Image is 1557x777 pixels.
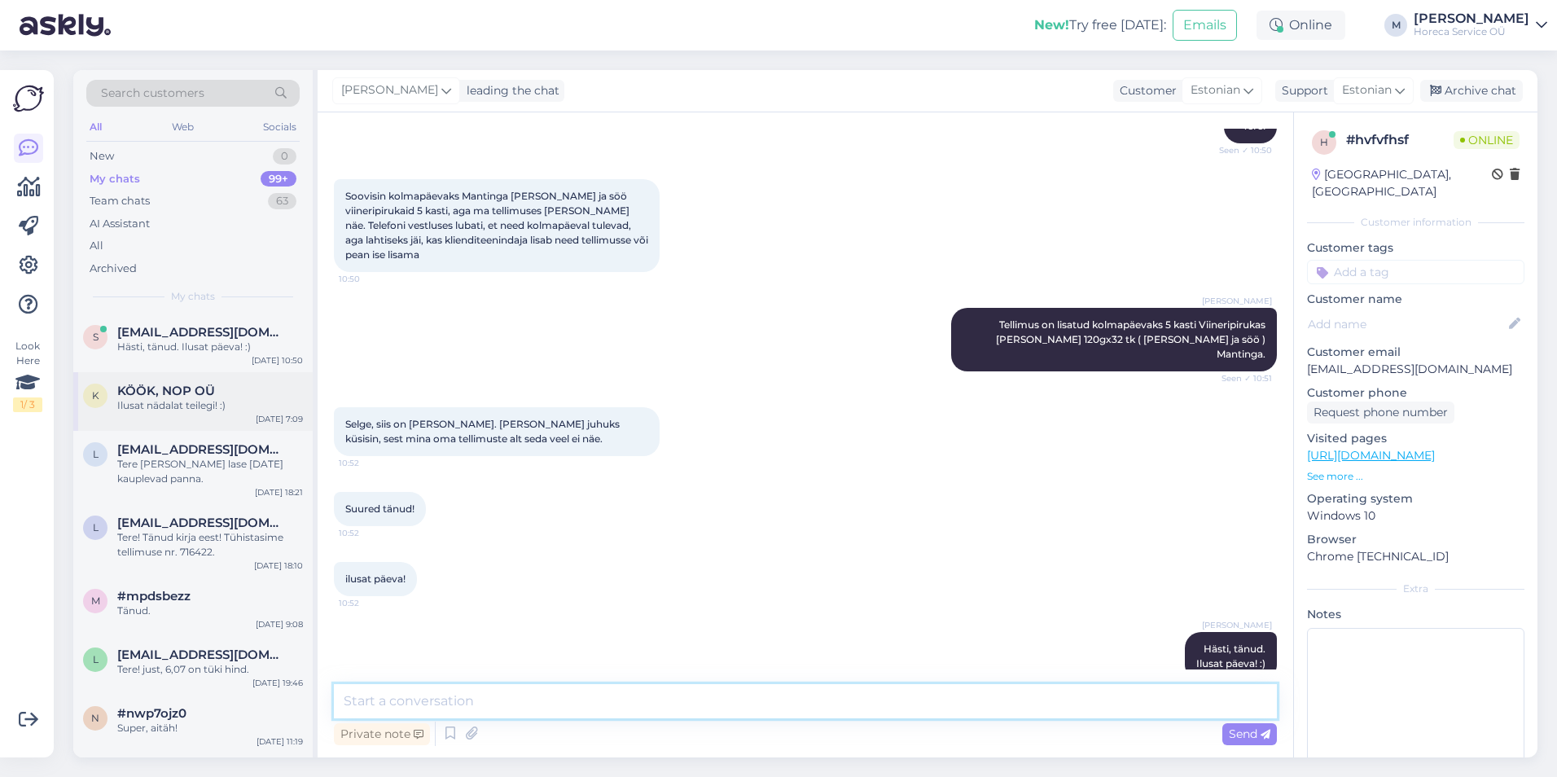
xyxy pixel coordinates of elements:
[90,261,137,277] div: Archived
[260,116,300,138] div: Socials
[1307,507,1524,525] p: Windows 10
[1257,11,1345,40] div: Online
[339,527,400,539] span: 10:52
[1307,430,1524,447] p: Visited pages
[117,442,287,457] span: laagrikool.moldre@daily.ee
[171,289,215,304] span: My chats
[117,647,287,662] span: leiuministeerium@outlook.com
[13,397,42,412] div: 1 / 3
[117,706,186,721] span: #nwp7ojz0
[92,389,99,402] span: K
[1307,469,1524,484] p: See more ...
[1342,81,1392,99] span: Estonian
[91,595,100,607] span: m
[256,413,303,425] div: [DATE] 7:09
[1173,10,1237,41] button: Emails
[1307,582,1524,596] div: Extra
[257,735,303,748] div: [DATE] 11:19
[91,712,99,724] span: n
[1229,727,1270,741] span: Send
[1312,166,1492,200] div: [GEOGRAPHIC_DATA], [GEOGRAPHIC_DATA]
[1196,643,1265,669] span: Hästi, tänud. Ilusat päeva! :)
[1034,15,1166,35] div: Try free [DATE]:
[1414,25,1529,38] div: Horeca Service OÜ
[90,238,103,254] div: All
[1307,260,1524,284] input: Add a tag
[1346,130,1454,150] div: # hvfvfhsf
[117,340,303,354] div: Hästi, tänud. Ilusat päeva! :)
[1307,215,1524,230] div: Customer information
[1202,295,1272,307] span: [PERSON_NAME]
[1191,81,1240,99] span: Estonian
[341,81,438,99] span: [PERSON_NAME]
[345,503,414,515] span: Suured tänud!
[256,618,303,630] div: [DATE] 9:08
[117,662,303,677] div: Tere! just, 6,07 on tüki hind.
[90,148,114,165] div: New
[1211,144,1272,156] span: Seen ✓ 10:50
[13,339,42,412] div: Look Here
[1414,12,1547,38] a: [PERSON_NAME]Horeca Service OÜ
[1308,315,1506,333] input: Add name
[1202,619,1272,631] span: [PERSON_NAME]
[1275,82,1328,99] div: Support
[345,190,651,261] span: Soovisin kolmapäevaks Mantinga [PERSON_NAME] ja söö viineripirukaid 5 kasti, aga ma tellimuses [P...
[996,318,1268,360] span: Tellimus on lisatud kolmapäevaks 5 kasti Viineripirukas [PERSON_NAME] 120gx32 tk ( [PERSON_NAME] ...
[117,530,303,560] div: Tere! Tänud kirja eest! Tühistasime tellimuse nr. 716422.
[345,573,406,585] span: ilusat päeva!
[1307,384,1524,402] p: Customer phone
[117,398,303,413] div: Ilusat nädalat teilegi! :)
[1384,14,1407,37] div: M
[93,331,99,343] span: s
[345,418,622,445] span: Selge, siis on [PERSON_NAME]. [PERSON_NAME] juhuks küsisin, sest mina oma tellimuste alt seda vee...
[117,589,191,604] span: #mpdsbezz
[1113,82,1177,99] div: Customer
[1307,344,1524,361] p: Customer email
[86,116,105,138] div: All
[1034,17,1069,33] b: New!
[93,653,99,665] span: l
[339,597,400,609] span: 10:52
[1307,402,1454,424] div: Request phone number
[93,448,99,460] span: l
[1320,136,1328,148] span: h
[252,677,303,689] div: [DATE] 19:46
[1414,12,1529,25] div: [PERSON_NAME]
[339,273,400,285] span: 10:50
[252,354,303,367] div: [DATE] 10:50
[1454,131,1520,149] span: Online
[1307,291,1524,308] p: Customer name
[254,560,303,572] div: [DATE] 18:10
[117,604,303,618] div: Tänud.
[117,457,303,486] div: Tere [PERSON_NAME] lase [DATE] kauplevad panna.
[1307,531,1524,548] p: Browser
[117,384,215,398] span: KÖÖK, NOP OÜ
[273,148,296,165] div: 0
[117,325,287,340] span: siirakgetter@gmail.com
[90,171,140,187] div: My chats
[460,82,559,99] div: leading the chat
[1307,606,1524,623] p: Notes
[101,85,204,102] span: Search customers
[90,193,150,209] div: Team chats
[1307,548,1524,565] p: Chrome [TECHNICAL_ID]
[334,723,430,745] div: Private note
[339,457,400,469] span: 10:52
[255,486,303,498] div: [DATE] 18:21
[117,516,287,530] span: laagrikool.moldre@daily.ee
[1211,372,1272,384] span: Seen ✓ 10:51
[261,171,296,187] div: 99+
[117,721,303,735] div: Super, aitäh!
[13,83,44,114] img: Askly Logo
[1307,239,1524,257] p: Customer tags
[1307,361,1524,378] p: [EMAIL_ADDRESS][DOMAIN_NAME]
[268,193,296,209] div: 63
[1307,448,1435,463] a: [URL][DOMAIN_NAME]
[169,116,197,138] div: Web
[1307,490,1524,507] p: Operating system
[93,521,99,533] span: l
[90,216,150,232] div: AI Assistant
[1420,80,1523,102] div: Archive chat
